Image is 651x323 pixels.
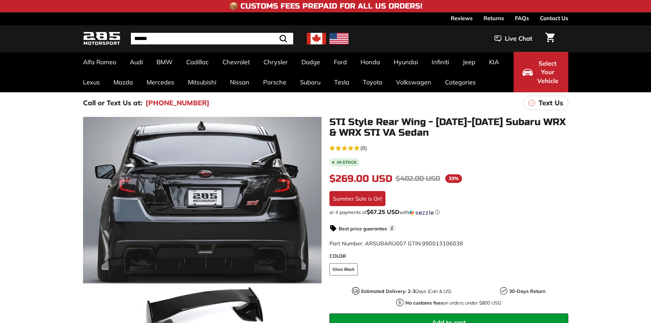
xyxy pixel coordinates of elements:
a: Cadillac [179,52,216,72]
a: Toyota [356,72,389,92]
a: Honda [354,52,387,72]
img: Sezzle [409,210,434,216]
strong: Best price guarantee [339,226,387,232]
a: Ford [327,52,354,72]
a: Porsche [256,72,293,92]
a: Audi [123,52,150,72]
a: Subaru [293,72,327,92]
h1: STI Style Rear Wing - [DATE]-[DATE] Subaru WRX & WRX STI VA Sedan [329,117,568,138]
div: or 4 payments of with [329,209,568,216]
strong: Estimated Delivery: 2-3 [361,288,415,294]
a: Mazda [107,72,140,92]
p: Text Us [539,98,563,108]
a: Cart [541,27,559,50]
label: COLOR [329,253,568,260]
strong: 30-Days Return [509,288,545,294]
h4: 📦 Customs Fees Prepaid for All US Orders! [229,2,422,10]
b: In stock [337,160,356,164]
a: Tesla [327,72,356,92]
strong: No customs fees [405,300,443,306]
a: Returns [484,12,504,24]
input: Search [131,33,293,44]
a: Mercedes [140,72,181,92]
a: Mitsubishi [181,72,223,92]
div: Summer Sale is On! [329,191,385,206]
a: Infiniti [425,52,456,72]
span: $269.00 USD [329,173,392,185]
a: Contact Us [540,12,568,24]
span: i [389,225,395,231]
span: (8) [360,144,367,152]
span: Live Chat [505,34,532,43]
a: Jeep [456,52,482,72]
div: or 4 payments of$67.25 USDwithSezzle Click to learn more about Sezzle [329,209,568,216]
a: Alfa Romeo [76,52,123,72]
p: Call or Text Us at: [83,98,142,108]
a: Reviews [451,12,473,24]
a: Hyundai [387,52,425,72]
a: Lexus [76,72,107,92]
a: Nissan [223,72,256,92]
a: BMW [150,52,179,72]
span: $67.25 USD [367,208,399,215]
a: Text Us [523,96,568,110]
span: 990013106038 [422,240,463,247]
p: Days (Can & US) [361,288,451,295]
button: Live Chat [486,30,541,47]
span: Part Number: ARSUBARU007 GTIN: [329,240,463,247]
a: FAQs [515,12,529,24]
img: Logo_285_Motorsport_areodynamics_components [83,31,121,47]
span: 33% [445,174,462,183]
a: Volkswagen [389,72,438,92]
a: Categories [438,72,483,92]
a: Chevrolet [216,52,257,72]
a: KIA [482,52,506,72]
p: on orders under $800 USD [405,299,501,307]
a: [PHONE_NUMBER] [146,98,209,108]
a: Chrysler [257,52,295,72]
a: Dodge [295,52,327,72]
span: $402.00 USD [396,174,440,183]
span: Select Your Vehicle [536,59,559,85]
a: 4.6 rating (8 votes) [329,143,568,152]
button: Select Your Vehicle [514,52,568,92]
